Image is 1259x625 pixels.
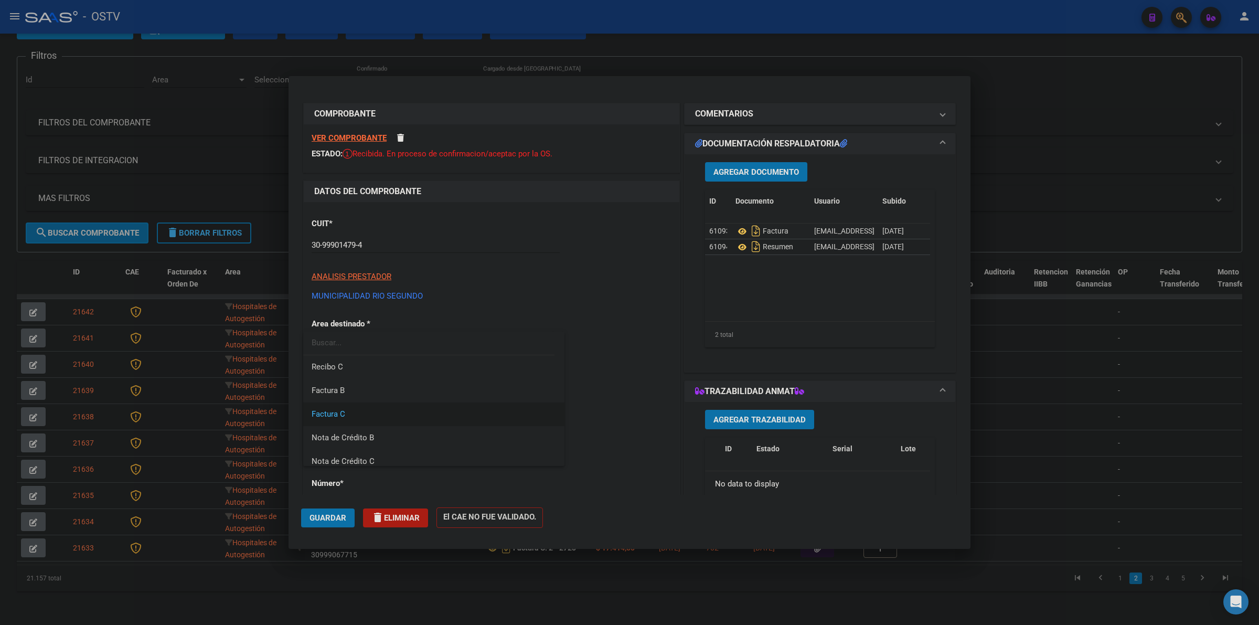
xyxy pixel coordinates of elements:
span: Nota de Crédito C [312,457,375,466]
div: Open Intercom Messenger [1223,589,1249,615]
span: Factura C [312,409,345,419]
span: Nota de Crédito B [312,433,374,442]
input: dropdown search [303,331,554,355]
span: Factura B [312,386,345,395]
span: Recibo C [312,362,343,372]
